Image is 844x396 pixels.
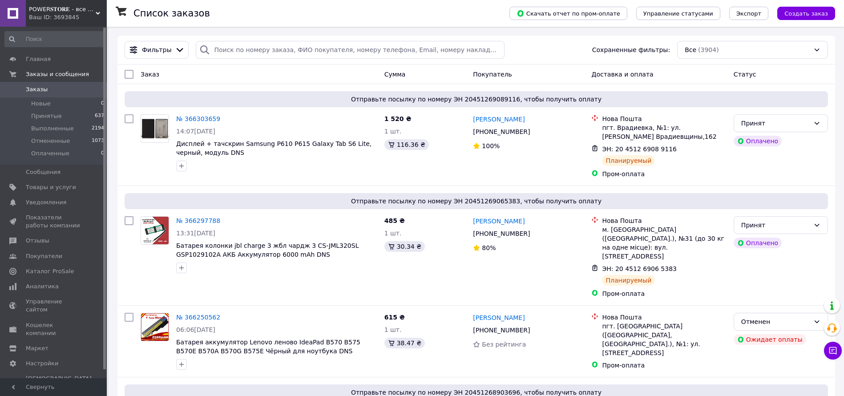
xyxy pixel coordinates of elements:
[29,5,96,13] span: POWER𝐒𝐓𝐎𝐑𝐄 - все заказы на дисплеи должны быть согласованы
[482,142,500,150] span: 100%
[384,71,406,78] span: Сумма
[141,216,169,245] a: Фото товару
[643,10,713,17] span: Управление статусами
[176,140,372,156] a: Дисплей + тачскрин Samsung P610 P615 Galaxy Tab S6 Lite, черный, модуль DNS
[602,275,655,286] div: Планируемый
[384,230,402,237] span: 1 шт.
[31,112,62,120] span: Принятые
[384,241,425,252] div: 30.34 ₴
[26,183,76,191] span: Товары и услуги
[602,123,726,141] div: пгт. Врадиевка, №1: ул. [PERSON_NAME] Врадиевщины,162
[31,150,69,158] span: Оплаченные
[26,70,89,78] span: Заказы и сообщения
[26,252,62,260] span: Покупатели
[176,217,220,224] a: № 366297788
[142,45,171,54] span: Фильтры
[824,342,842,360] button: Чат с покупателем
[509,7,627,20] button: Скачать отчет по пром-оплате
[384,217,405,224] span: 485 ₴
[602,225,726,261] div: м. [GEOGRAPHIC_DATA] ([GEOGRAPHIC_DATA].), №31 (до 30 кг на одне місце): вул. [STREET_ADDRESS]
[128,197,824,206] span: Отправьте посылку по номеру ЭН 20451269065383, чтобы получить оплату
[26,298,82,314] span: Управление сайтом
[602,322,726,357] div: пгт. [GEOGRAPHIC_DATA] ([GEOGRAPHIC_DATA], [GEOGRAPHIC_DATA].), №1: ул. [STREET_ADDRESS]
[384,326,402,333] span: 1 шт.
[602,170,726,178] div: Пром-оплата
[176,339,360,355] a: Батарея аккумулятор Lenovo леново IdeaPad B570 B575 B570E B570A B570G B575E Чёрный для ноутбука DNS
[29,13,107,21] div: Ваш ID: 3693845
[734,334,806,345] div: Ожидает оплаты
[602,361,726,370] div: Пром-оплата
[471,227,532,240] div: [PHONE_NUMBER]
[26,85,48,93] span: Заказы
[26,214,82,230] span: Показатели работы компании
[602,216,726,225] div: Нова Пошта
[592,45,670,54] span: Сохраненные фильтры:
[777,7,835,20] button: Создать заказ
[176,230,215,237] span: 13:31[DATE]
[26,360,58,368] span: Настройки
[4,31,105,47] input: Поиск
[176,326,215,333] span: 06:06[DATE]
[602,114,726,123] div: Нова Пошта
[384,115,412,122] span: 1 520 ₴
[176,115,220,122] a: № 366303659
[734,71,756,78] span: Статус
[741,317,810,327] div: Отменен
[384,338,425,348] div: 38.47 ₴
[602,265,677,272] span: ЭН: 20 4512 6906 5383
[602,155,655,166] div: Планируемый
[31,137,70,145] span: Отмененные
[473,313,525,322] a: [PERSON_NAME]
[26,267,74,275] span: Каталог ProSale
[141,313,169,341] img: Фото товару
[741,220,810,230] div: Принят
[384,128,402,135] span: 1 шт.
[26,55,51,63] span: Главная
[31,125,74,133] span: Выполненные
[473,115,525,124] a: [PERSON_NAME]
[473,217,525,226] a: [PERSON_NAME]
[26,344,48,352] span: Маркет
[26,283,59,291] span: Аналитика
[176,242,359,258] a: Батарея колонки jbl charge 3 жбл чардж 3 CS-JML320SL GSP1029102A АКБ Аккумулятор 6000 mAh DNS
[602,145,677,153] span: ЭН: 20 4512 6908 9116
[736,10,761,17] span: Экспорт
[26,321,82,337] span: Кошелек компании
[196,41,505,59] input: Поиск по номеру заказа, ФИО покупателя, номеру телефона, Email, номеру накладной
[602,289,726,298] div: Пром-оплата
[741,118,810,128] div: Принят
[101,100,104,108] span: 0
[698,46,719,53] span: (3904)
[729,7,768,20] button: Экспорт
[176,314,220,321] a: № 366250562
[768,9,835,16] a: Создать заказ
[384,139,429,150] div: 116.36 ₴
[141,119,169,139] img: Фото товару
[482,244,496,251] span: 80%
[591,71,653,78] span: Доставка и оплата
[133,8,210,19] h1: Список заказов
[26,198,66,206] span: Уведомления
[602,313,726,322] div: Нова Пошта
[128,95,824,104] span: Отправьте посылку по номеру ЭН 20451269089116, чтобы получить оплату
[95,112,104,120] span: 637
[734,136,782,146] div: Оплачено
[471,125,532,138] div: [PHONE_NUMBER]
[141,71,159,78] span: Заказ
[92,137,104,145] span: 1073
[31,100,51,108] span: Новые
[92,125,104,133] span: 2194
[685,45,696,54] span: Все
[141,114,169,143] a: Фото товару
[636,7,720,20] button: Управление статусами
[384,314,405,321] span: 615 ₴
[734,238,782,248] div: Оплачено
[473,71,512,78] span: Покупатель
[26,237,49,245] span: Отзывы
[517,9,620,17] span: Скачать отчет по пром-оплате
[101,150,104,158] span: 0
